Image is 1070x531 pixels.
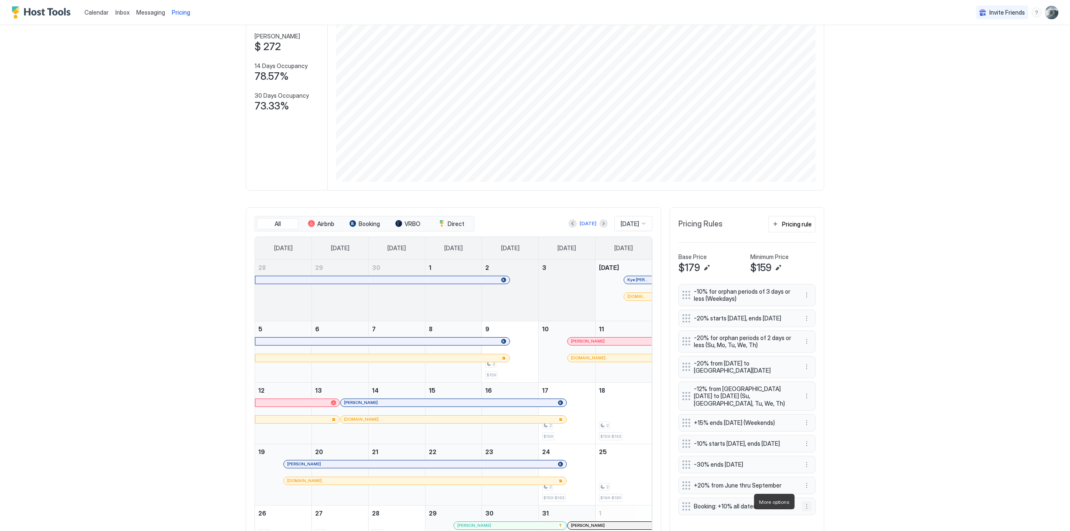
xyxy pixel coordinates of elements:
[678,284,815,306] div: -10% for orphan periods of 3 days or less (Weekdays) menu
[482,260,538,275] a: October 2, 2025
[315,448,323,455] span: 20
[482,444,539,505] td: October 23, 2025
[694,334,793,349] span: -20% for orphan periods of 2 days or less (Su, Mo, Tu, We, Th)
[694,461,793,468] span: -30% ends [DATE]
[255,33,300,40] span: [PERSON_NAME]
[255,260,312,321] td: September 28, 2025
[84,9,109,16] span: Calendar
[539,382,596,444] td: October 17, 2025
[425,260,482,275] a: October 1, 2025
[571,355,648,361] div: [DOMAIN_NAME]
[312,444,369,505] td: October 20, 2025
[425,383,482,398] a: October 15, 2025
[425,444,482,505] td: October 22, 2025
[773,263,783,273] button: Edit
[429,325,433,333] span: 8
[606,484,609,490] span: 2
[485,325,489,333] span: 9
[487,372,496,378] span: $159
[493,237,528,259] a: Thursday
[802,418,812,428] div: menu
[678,219,723,229] span: Pricing Rules
[300,218,342,230] button: Airbnb
[539,444,596,505] td: October 24, 2025
[315,387,322,394] span: 13
[543,434,553,439] span: $159
[694,482,793,489] span: +20% from June thru September
[627,294,648,299] span: [DOMAIN_NAME]
[802,313,812,323] button: More options
[595,321,652,382] td: October 11, 2025
[425,444,482,460] a: October 22, 2025
[287,461,321,467] span: [PERSON_NAME]
[258,448,265,455] span: 19
[482,382,539,444] td: October 16, 2025
[323,237,358,259] a: Monday
[539,321,595,337] a: October 10, 2025
[802,480,812,490] button: More options
[387,218,429,230] button: VRBO
[344,218,385,230] button: Booking
[549,237,584,259] a: Friday
[571,338,648,344] div: [PERSON_NAME]
[136,8,165,17] a: Messaging
[571,338,605,344] span: [PERSON_NAME]
[257,218,298,230] button: All
[255,321,311,337] a: October 5, 2025
[614,244,633,252] span: [DATE]
[482,260,539,321] td: October 2, 2025
[172,9,190,16] span: Pricing
[457,523,491,528] span: [PERSON_NAME]
[580,220,596,227] div: [DATE]
[12,6,74,19] div: Host Tools Logo
[678,262,700,274] span: $179
[694,360,793,374] span: -20% from [DATE] to [GEOGRAPHIC_DATA][DATE]
[768,216,815,232] button: Pricing rule
[782,220,812,229] div: Pricing rule
[255,260,311,275] a: September 28, 2025
[492,361,495,367] span: 2
[802,313,812,323] div: menu
[344,417,379,422] span: [DOMAIN_NAME]
[1045,6,1058,19] div: User profile
[501,244,520,252] span: [DATE]
[315,264,323,271] span: 29
[372,448,378,455] span: 21
[457,523,563,528] div: [PERSON_NAME]
[539,260,596,321] td: October 3, 2025
[802,501,812,511] div: menu
[255,321,312,382] td: October 5, 2025
[750,262,772,274] span: $159
[368,444,425,505] td: October 21, 2025
[359,220,380,228] span: Booking
[312,383,368,398] a: October 13, 2025
[539,321,596,382] td: October 10, 2025
[255,62,308,70] span: 14 Days Occupancy
[485,448,493,455] span: 23
[539,383,595,398] a: October 17, 2025
[694,440,793,447] span: -10% starts [DATE], ends [DATE]
[571,523,648,528] div: [PERSON_NAME]
[258,510,266,517] span: 26
[694,385,793,407] span: -12% from [GEOGRAPHIC_DATA][DATE] to [DATE] (Su, [GEOGRAPHIC_DATA], Tu, We, Th)
[368,321,425,382] td: October 7, 2025
[802,460,812,470] button: More options
[482,321,538,337] a: October 9, 2025
[694,419,793,427] span: +15% ends [DATE] (Weekends)
[258,387,265,394] span: 12
[369,260,425,275] a: September 30, 2025
[802,336,812,346] button: More options
[627,277,648,282] span: Kye [PERSON_NAME]
[600,434,621,439] span: $159-$163
[255,41,281,53] span: $ 272
[255,506,311,521] a: October 26, 2025
[539,444,595,460] a: October 24, 2025
[425,321,482,382] td: October 8, 2025
[802,439,812,449] button: More options
[369,321,425,337] a: October 7, 2025
[368,382,425,444] td: October 14, 2025
[258,325,262,333] span: 5
[1032,8,1042,18] div: menu
[255,444,312,505] td: October 19, 2025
